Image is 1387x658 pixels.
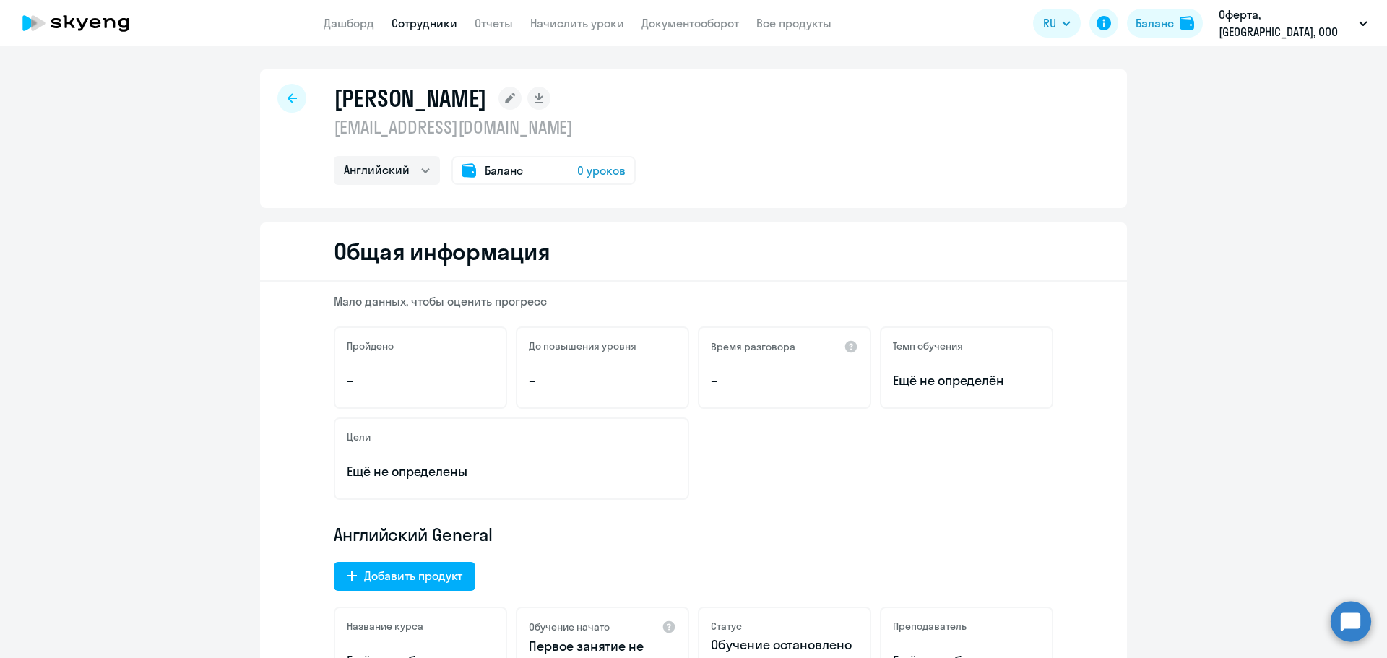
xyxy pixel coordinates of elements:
h5: До повышения уровня [529,339,636,352]
h5: Пройдено [347,339,394,352]
img: balance [1180,16,1194,30]
span: Обучение остановлено [711,636,852,653]
p: – [347,371,494,390]
h5: Темп обучения [893,339,963,352]
p: – [529,371,676,390]
p: – [711,371,858,390]
h5: Обучение начато [529,620,610,633]
button: RU [1033,9,1081,38]
div: Баланс [1136,14,1174,32]
p: Оферта, [GEOGRAPHIC_DATA], ООО [1219,6,1353,40]
button: Добавить продукт [334,562,475,591]
p: [EMAIL_ADDRESS][DOMAIN_NAME] [334,116,636,139]
span: Английский General [334,523,493,546]
h5: Цели [347,430,371,443]
h5: Название курса [347,620,423,633]
a: Сотрудники [392,16,457,30]
h2: Общая информация [334,237,550,266]
a: Документооборот [641,16,739,30]
span: 0 уроков [577,162,626,179]
a: Начислить уроки [530,16,624,30]
h5: Преподаватель [893,620,967,633]
div: Добавить продукт [364,567,462,584]
h5: Статус [711,620,742,633]
a: Отчеты [475,16,513,30]
span: RU [1043,14,1056,32]
p: Ещё не определены [347,462,676,481]
p: Мало данных, чтобы оценить прогресс [334,293,1053,309]
button: Оферта, [GEOGRAPHIC_DATA], ООО [1211,6,1375,40]
span: Ещё не определён [893,371,1040,390]
a: Все продукты [756,16,831,30]
span: Баланс [485,162,523,179]
h1: [PERSON_NAME] [334,84,487,113]
a: Дашборд [324,16,374,30]
h5: Время разговора [711,340,795,353]
button: Балансbalance [1127,9,1203,38]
